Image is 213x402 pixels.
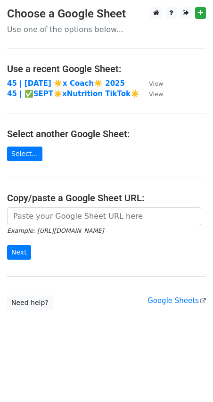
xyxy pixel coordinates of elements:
p: Use one of the options below... [7,25,206,34]
h4: Select another Google Sheet: [7,128,206,139]
a: View [139,79,163,88]
a: Need help? [7,295,53,310]
a: Select... [7,147,42,161]
small: View [149,90,163,98]
input: Next [7,245,31,260]
h4: Copy/paste a Google Sheet URL: [7,192,206,204]
input: Paste your Google Sheet URL here [7,207,201,225]
small: Example: [URL][DOMAIN_NAME] [7,227,104,234]
a: 45 | ✅SEPT☀️xNutrition TikTok☀️ [7,90,139,98]
h3: Choose a Google Sheet [7,7,206,21]
h4: Use a recent Google Sheet: [7,63,206,74]
small: View [149,80,163,87]
a: View [139,90,163,98]
a: Google Sheets [147,296,206,305]
a: 45 | [DATE] ☀️x Coach☀️ 2025 [7,79,125,88]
